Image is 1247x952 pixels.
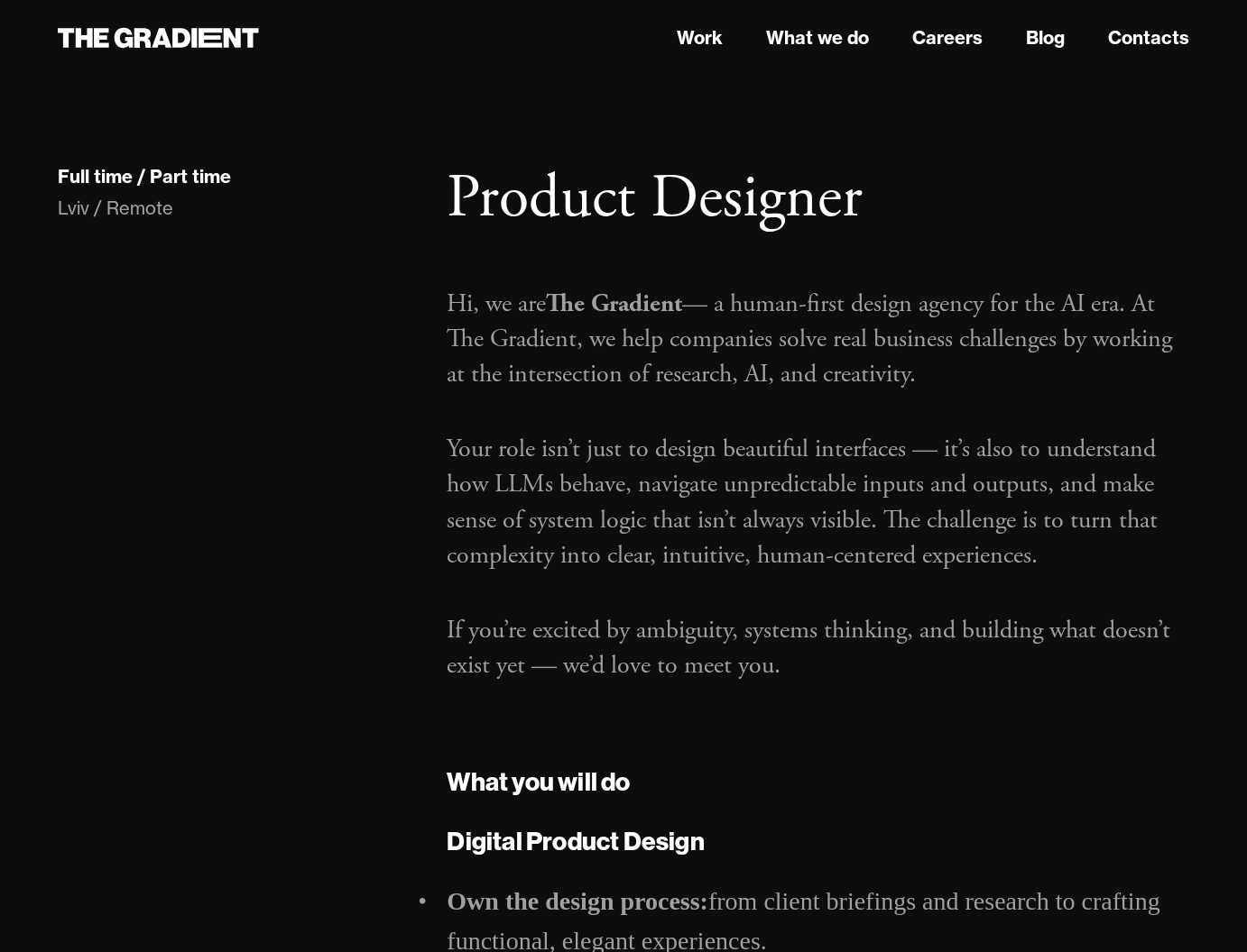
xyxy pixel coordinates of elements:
strong: Own the design process: [447,887,708,915]
p: Hi, we are — a human-first design agency for the AI era. At The Gradient, we help companies solve... [447,287,1189,393]
a: Contacts [1108,24,1189,51]
div: Lviv / Remote [58,196,411,221]
a: Blog [1026,24,1065,51]
strong: The Gradient [546,288,682,320]
strong: Digital Product Design [447,825,704,856]
a: What we do [766,24,869,51]
a: Careers [912,24,983,51]
p: If you’re excited by ambiguity, systems thinking, and building what doesn’t exist yet — we’d love... [447,613,1189,683]
p: Your role isn’t just to design beautiful interfaces — it’s also to understand how LLMs behave, na... [447,432,1189,573]
a: Work [677,24,723,51]
h1: Product Designer [447,162,1189,236]
strong: What you will do [447,765,630,797]
div: Full time / Part time [58,165,231,188]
